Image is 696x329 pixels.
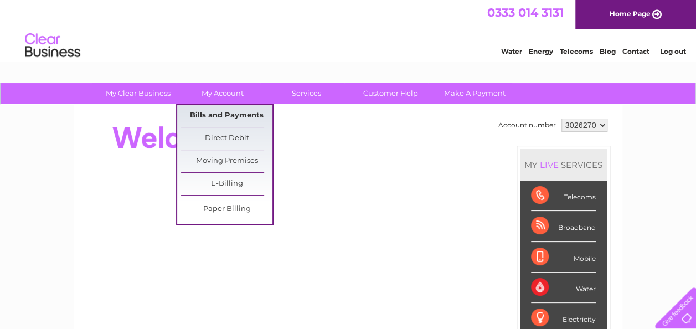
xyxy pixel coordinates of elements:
a: Services [261,83,352,104]
a: Moving Premises [181,150,272,172]
a: Contact [622,47,649,55]
a: Log out [659,47,685,55]
a: Bills and Payments [181,105,272,127]
img: logo.png [24,29,81,63]
div: Mobile [531,242,596,273]
a: My Account [177,83,268,104]
a: Customer Help [345,83,436,104]
a: Telecoms [560,47,593,55]
div: Clear Business is a trading name of Verastar Limited (registered in [GEOGRAPHIC_DATA] No. 3667643... [87,6,610,54]
div: Water [531,273,596,303]
div: MY SERVICES [520,149,607,181]
a: Make A Payment [429,83,520,104]
a: Paper Billing [181,198,272,220]
a: Blog [600,47,616,55]
a: My Clear Business [92,83,184,104]
div: Telecoms [531,181,596,211]
div: LIVE [538,160,561,170]
a: E-Billing [181,173,272,195]
a: 0333 014 3131 [487,6,564,19]
td: Account number [496,116,559,135]
a: Direct Debit [181,127,272,150]
div: Broadband [531,211,596,241]
a: Energy [529,47,553,55]
a: Water [501,47,522,55]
